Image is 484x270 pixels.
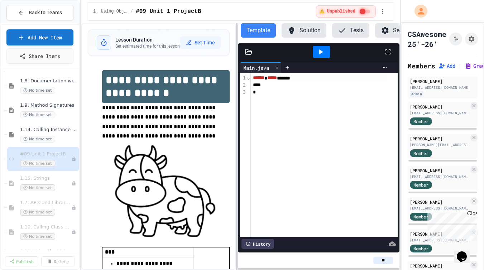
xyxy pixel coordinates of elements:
a: Delete [41,256,75,266]
div: [PERSON_NAME] [410,199,469,205]
span: 1.9. Method Signatures [20,102,78,109]
div: [PERSON_NAME] [410,167,469,174]
button: Assignment Settings [465,33,478,45]
div: [PERSON_NAME][EMAIL_ADDRESS][DOMAIN_NAME] [410,142,469,148]
span: | [458,62,462,70]
span: Member [413,182,428,188]
span: ⚠️ Unpublished [319,9,355,14]
div: Unpublished [71,156,76,161]
div: [EMAIL_ADDRESS][DOMAIN_NAME] [410,206,469,211]
div: ⚠️ Students cannot see this content! Click the toggle to publish it and make it visible to your c... [316,5,376,18]
span: No time set [20,233,55,240]
div: My Account [407,3,429,19]
span: #09 Unit 1 ProjectB [136,7,201,16]
span: 1.8. Documentation with Comments and Preconditions [20,78,78,84]
a: Publish [5,256,38,266]
span: Member [413,245,428,252]
iframe: chat widget [425,210,477,241]
h1: CSAwesome 25'-26' [408,29,446,49]
button: Click to see fork details [449,33,462,45]
span: 1. Using Objects and Methods [93,9,128,14]
div: Admin [410,91,423,97]
span: #09 Unit 1 ProjectB [20,151,71,157]
div: Unpublished [71,181,76,186]
div: [PERSON_NAME] [410,103,469,110]
span: 1.15. Strings [20,175,71,182]
a: Share Items [6,48,73,64]
span: Member [413,118,428,125]
span: / [130,9,133,14]
div: [EMAIL_ADDRESS][DOMAIN_NAME] [410,237,469,243]
button: Back to Teams [6,5,73,20]
iframe: chat widget [454,241,477,263]
a: Add New Item [6,29,73,45]
div: [EMAIL_ADDRESS][DOMAIN_NAME] [410,110,469,116]
div: [EMAIL_ADDRESS][DOMAIN_NAME] [410,174,469,179]
span: No time set [20,160,55,167]
h2: Members [408,61,435,71]
span: Back to Teams [29,9,62,16]
span: No time set [20,209,55,216]
span: Member [413,150,428,156]
span: Member [413,213,428,220]
span: 1.10. Calling Class Methods [20,224,71,230]
div: [PERSON_NAME] [410,262,469,269]
div: [EMAIL_ADDRESS][DOMAIN_NAME] [410,85,475,90]
div: Unpublished [71,230,76,235]
span: No time set [20,87,55,94]
div: [PERSON_NAME] [410,135,469,142]
span: No time set [20,184,55,191]
span: No time set [20,111,55,118]
span: 1.7. APIs and Libraries [20,200,71,206]
div: [PERSON_NAME] [410,231,469,237]
button: Add [438,62,455,69]
div: [PERSON_NAME] [410,78,475,85]
span: No time set [20,136,55,143]
div: Chat with us now!Close [3,3,49,45]
div: Unpublished [71,205,76,210]
span: 1.11. Using the Math Class [20,249,71,255]
span: 1.14. Calling Instance Methods [20,127,78,133]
